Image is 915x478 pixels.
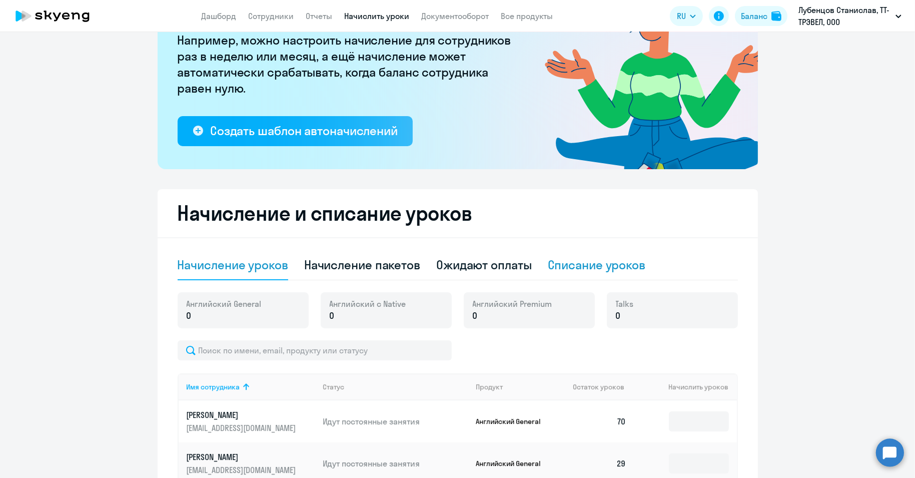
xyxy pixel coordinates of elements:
[304,257,420,273] div: Начисление пакетов
[187,451,315,475] a: [PERSON_NAME][EMAIL_ADDRESS][DOMAIN_NAME]
[187,382,315,391] div: Имя сотрудника
[323,382,344,391] div: Статус
[210,123,398,139] div: Создать шаблон автоначислений
[476,382,503,391] div: Продукт
[249,11,294,21] a: Сотрудники
[677,10,686,22] span: RU
[187,409,315,433] a: [PERSON_NAME][EMAIL_ADDRESS][DOMAIN_NAME]
[473,309,478,322] span: 0
[476,459,551,468] p: Английский General
[476,417,551,426] p: Английский General
[634,373,736,400] th: Начислить уроков
[178,257,288,273] div: Начисление уроков
[187,464,299,475] p: [EMAIL_ADDRESS][DOMAIN_NAME]
[616,298,634,309] span: Talks
[187,451,299,462] p: [PERSON_NAME]
[422,11,489,21] a: Документооборот
[187,309,192,322] span: 0
[187,298,262,309] span: Английский General
[323,458,468,469] p: Идут постоянные занятия
[501,11,553,21] a: Все продукты
[323,382,468,391] div: Статус
[573,382,624,391] span: Остаток уроков
[306,11,333,21] a: Отчеты
[187,409,299,420] p: [PERSON_NAME]
[573,382,635,391] div: Остаток уроков
[330,309,335,322] span: 0
[178,201,738,225] h2: Начисление и списание уроков
[330,298,406,309] span: Английский с Native
[741,10,767,22] div: Баланс
[735,6,787,26] button: Балансbalance
[323,416,468,427] p: Идут постоянные занятия
[798,4,891,28] p: Лубенцов Станислав, ТТ-ТРЭВЕЛ, ООО
[793,4,906,28] button: Лубенцов Станислав, ТТ-ТРЭВЕЛ, ООО
[670,6,703,26] button: RU
[473,298,552,309] span: Английский Premium
[187,382,240,391] div: Имя сотрудника
[436,257,532,273] div: Ожидают оплаты
[565,400,635,442] td: 70
[771,11,781,21] img: balance
[345,11,410,21] a: Начислить уроки
[476,382,565,391] div: Продукт
[202,11,237,21] a: Дашборд
[178,16,518,96] p: [PERSON_NAME] больше не придётся начислять вручную. Например, можно настроить начисление для сотр...
[178,116,413,146] button: Создать шаблон автоначислений
[616,309,621,322] span: 0
[178,340,452,360] input: Поиск по имени, email, продукту или статусу
[548,257,646,273] div: Списание уроков
[187,422,299,433] p: [EMAIL_ADDRESS][DOMAIN_NAME]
